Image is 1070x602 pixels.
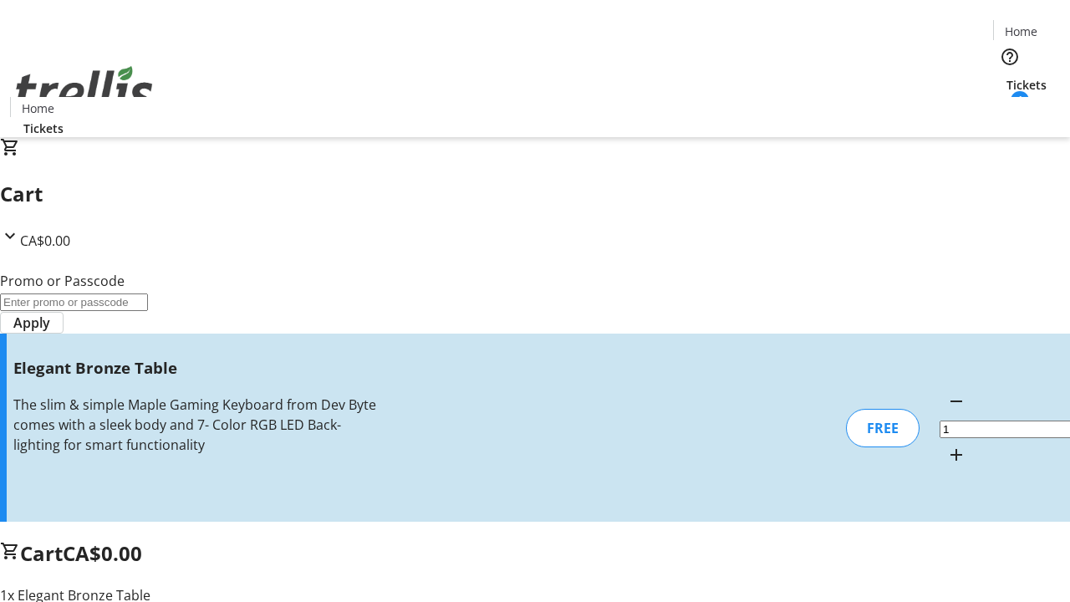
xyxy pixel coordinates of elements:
[10,120,77,137] a: Tickets
[993,40,1027,74] button: Help
[940,438,973,472] button: Increment by one
[13,356,379,380] h3: Elegant Bronze Table
[940,385,973,418] button: Decrement by one
[994,23,1047,40] a: Home
[1005,23,1037,40] span: Home
[10,48,159,131] img: Orient E2E Organization hvzJzFsg5a's Logo
[1006,76,1047,94] span: Tickets
[23,120,64,137] span: Tickets
[20,232,70,250] span: CA$0.00
[846,409,920,447] div: FREE
[993,94,1027,127] button: Cart
[11,99,64,117] a: Home
[63,539,142,567] span: CA$0.00
[13,395,379,455] div: The slim & simple Maple Gaming Keyboard from Dev Byte comes with a sleek body and 7- Color RGB LE...
[993,76,1060,94] a: Tickets
[13,313,50,333] span: Apply
[22,99,54,117] span: Home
